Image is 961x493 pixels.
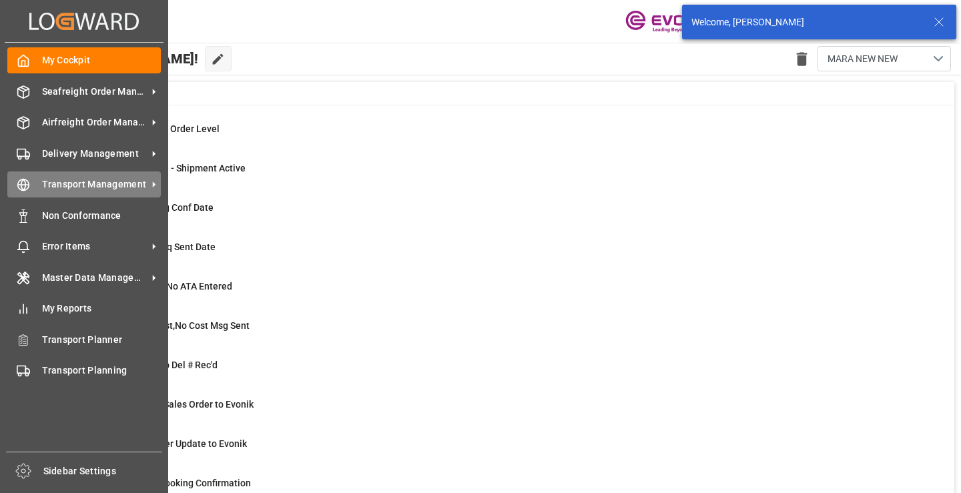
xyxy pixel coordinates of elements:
[42,333,162,347] span: Transport Planner
[7,296,161,322] a: My Reports
[43,464,163,478] span: Sidebar Settings
[68,398,938,426] a: 0Error on Initial Sales Order to EvonikShipment
[42,271,147,285] span: Master Data Management
[101,163,246,173] span: Deactivated EDI - Shipment Active
[68,280,938,308] a: 21ETA > 10 Days , No ATA EnteredShipment
[68,358,938,386] a: 11ETD < 3 Days,No Del # Rec'dShipment
[42,209,162,223] span: Non Conformance
[68,122,938,150] a: 0MOT Missing at Order LevelSales Order-IVPO
[691,15,921,29] div: Welcome, [PERSON_NAME]
[68,437,938,465] a: 0Error Sales Order Update to EvonikShipment
[42,177,147,191] span: Transport Management
[42,115,147,129] span: Airfreight Order Management
[55,46,198,71] span: Hello [PERSON_NAME]!
[101,320,250,331] span: ETD>3 Days Past,No Cost Msg Sent
[68,161,938,189] a: 0Deactivated EDI - Shipment ActiveShipment
[818,46,951,71] button: open menu
[7,47,161,73] a: My Cockpit
[7,358,161,384] a: Transport Planning
[68,201,938,229] a: 24ABS: No Init Bkg Conf DateShipment
[101,438,247,449] span: Error Sales Order Update to Evonik
[7,202,161,228] a: Non Conformance
[42,364,162,378] span: Transport Planning
[42,239,147,254] span: Error Items
[42,302,162,316] span: My Reports
[42,53,162,67] span: My Cockpit
[68,319,938,347] a: 36ETD>3 Days Past,No Cost Msg SentShipment
[7,326,161,352] a: Transport Planner
[68,240,938,268] a: 10ABS: No Bkg Req Sent DateShipment
[101,399,254,410] span: Error on Initial Sales Order to Evonik
[42,85,147,99] span: Seafreight Order Management
[625,10,712,33] img: Evonik-brand-mark-Deep-Purple-RGB.jpeg_1700498283.jpeg
[42,147,147,161] span: Delivery Management
[828,52,898,66] span: MARA NEW NEW
[101,478,251,488] span: ABS: Missing Booking Confirmation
